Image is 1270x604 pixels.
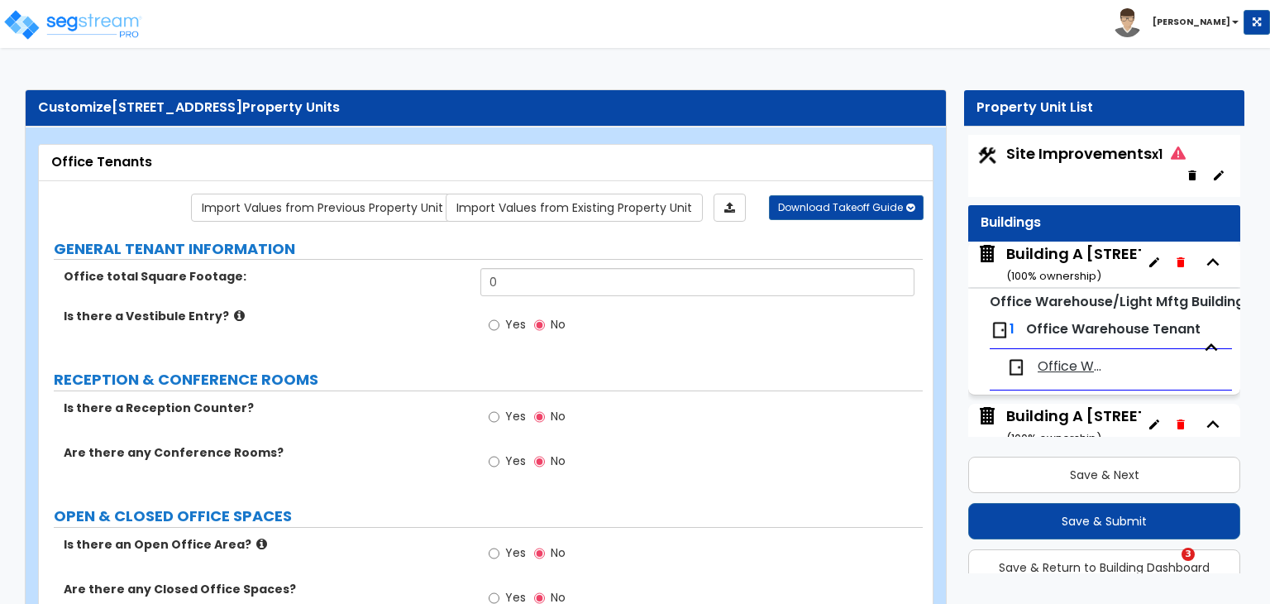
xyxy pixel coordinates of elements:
span: Office Warehouse Tenant [1026,319,1201,338]
span: No [551,408,566,424]
a: Import the dynamic attribute values from previous properties. [191,194,454,222]
span: [STREET_ADDRESS] [112,98,242,117]
i: click for more info! [256,538,267,550]
small: Office Warehouse/Light Mftg Building [990,292,1244,311]
span: No [551,316,566,333]
input: No [534,453,545,471]
span: Download Takeoff Guide [778,200,903,214]
button: Download Takeoff Guide [769,195,924,220]
label: Are there any Conference Rooms? [64,444,468,461]
span: 3 [1182,548,1195,561]
span: No [551,544,566,561]
input: No [534,408,545,426]
b: [PERSON_NAME] [1153,16,1230,28]
div: Building A [STREET_ADDRESS] [1006,405,1234,448]
span: 1 [1010,319,1015,338]
small: ( 100 % ownership) [1006,268,1101,284]
label: RECEPTION & CONFERENCE ROOMS [54,369,923,391]
span: Site Improvements [1006,143,1186,164]
label: Office total Square Footage: [64,268,468,285]
img: building.svg [976,243,998,265]
span: Building A 6210-6248 Westline Drive [976,243,1141,285]
button: Save & Return to Building Dashboard [968,549,1240,586]
div: Building A [STREET_ADDRESS] [1006,243,1234,285]
input: Yes [489,408,499,426]
label: Are there any Closed Office Spaces? [64,581,468,597]
label: Is there a Vestibule Entry? [64,308,468,324]
div: Buildings [981,213,1228,232]
img: door.png [1006,357,1026,377]
span: Yes [505,408,526,424]
div: Property Unit List [976,98,1232,117]
span: Yes [505,544,526,561]
input: No [534,544,545,563]
label: Is there an Open Office Area? [64,536,468,553]
label: OPEN & CLOSED OFFICE SPACES [54,506,923,527]
i: click for more info! [234,309,245,322]
span: Yes [505,453,526,469]
span: No [551,453,566,469]
button: Save & Next [968,457,1240,493]
div: Customize Property Units [38,98,933,117]
small: x1 [1152,146,1163,163]
span: Building A 6210-6248 Westline Drive [976,405,1141,448]
span: Office Warehouse Tenant [1038,357,1108,376]
input: Yes [489,544,499,563]
img: door.png [990,320,1010,340]
span: Yes [505,316,526,333]
img: logo_pro_r.png [2,8,143,41]
label: Is there a Reception Counter? [64,400,468,416]
input: No [534,316,545,334]
a: Import the dynamic attributes value through Excel sheet [714,194,746,222]
img: avatar.png [1113,8,1142,37]
input: Yes [489,453,499,471]
iframe: Intercom live chat [1148,548,1187,587]
label: GENERAL TENANT INFORMATION [54,238,923,260]
div: Office Tenants [51,153,920,172]
img: building.svg [976,405,998,427]
button: Save & Submit [968,503,1240,539]
img: Construction.png [976,145,998,166]
a: Import the dynamic attribute values from existing properties. [446,194,703,222]
input: Yes [489,316,499,334]
small: ( 100 % ownership) [1006,430,1101,446]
